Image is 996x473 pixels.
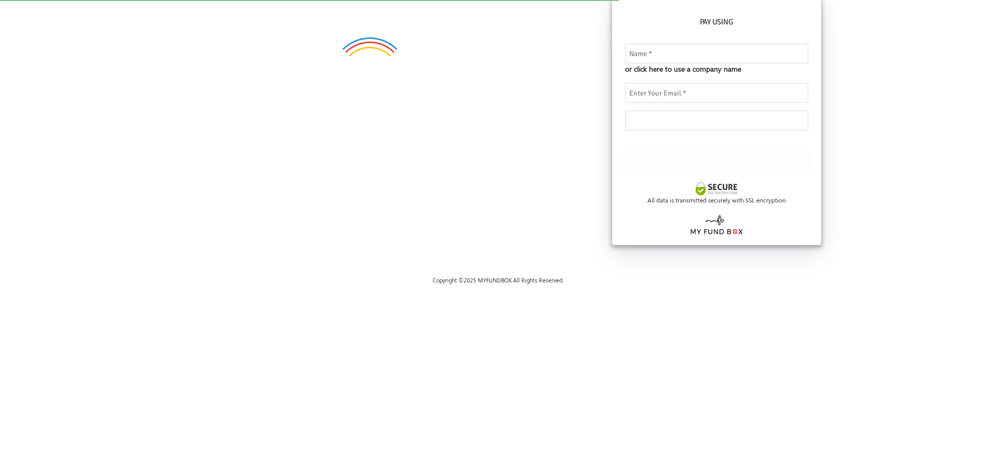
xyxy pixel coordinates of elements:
[622,195,811,205] div: All data is transmitted securely with SSL encryption
[625,44,808,63] input: Name *
[433,276,563,284] span: Copyright © 2025 MYFUNDBOX All Rights Reserved.
[625,63,741,75] span: or click here to use a company name
[622,16,811,28] h6: Pay using
[625,83,808,103] input: Enter Your Email *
